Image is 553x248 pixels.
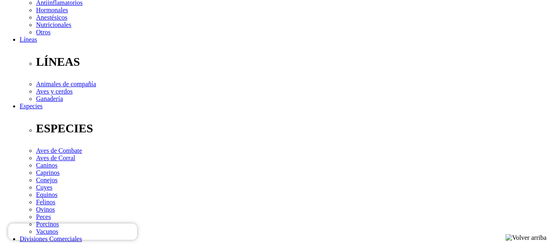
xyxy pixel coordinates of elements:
p: ESPECIES [36,122,550,135]
a: Otros [36,29,51,36]
a: Nutricionales [36,21,71,28]
a: Caprinos [36,169,60,176]
a: Divisiones Comerciales [20,235,82,242]
img: Volver arriba [506,234,546,241]
a: Ganadería [36,95,63,102]
a: Aves de Corral [36,154,75,161]
p: LÍNEAS [36,55,550,69]
a: Hormonales [36,7,68,13]
a: Ovinos [36,206,55,213]
a: Aves de Combate [36,147,82,154]
a: Peces [36,213,51,220]
a: Cuyes [36,184,52,191]
a: Caninos [36,162,57,169]
a: Líneas [20,36,37,43]
a: Felinos [36,199,55,206]
a: Animales de compañía [36,80,96,87]
iframe: Brevo live chat [8,223,137,240]
a: Especies [20,103,43,109]
a: Porcinos [36,221,59,228]
a: Aves y cerdos [36,88,72,95]
a: Equinos [36,191,57,198]
a: Anestésicos [36,14,67,21]
a: Conejos [36,177,57,183]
